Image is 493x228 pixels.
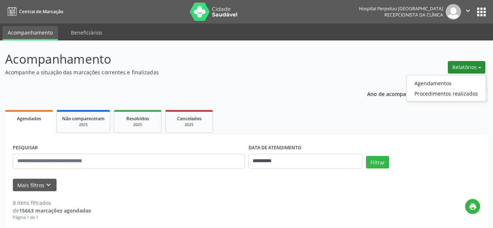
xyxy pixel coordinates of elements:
[366,156,389,168] button: Filtrar
[19,207,91,214] strong: 15663 marcações agendadas
[171,122,207,128] div: 2025
[19,8,63,15] span: Central de Marcação
[461,4,475,19] button: 
[475,6,488,18] button: apps
[13,207,91,214] div: de
[17,115,41,122] span: Agendados
[367,89,432,98] p: Ano de acompanhamento
[465,199,480,214] button: print
[464,7,472,15] i: 
[119,122,156,128] div: 2025
[448,61,485,74] button: Relatórios
[407,78,486,88] a: Agendamentos
[407,88,486,99] a: Procedimentos realizados
[13,199,91,207] div: 8 itens filtrados
[5,50,343,68] p: Acompanhamento
[469,203,477,211] i: print
[384,12,443,18] span: Recepcionista da clínica
[3,26,58,40] a: Acompanhamento
[13,214,91,221] div: Página 1 de 1
[5,6,63,18] a: Central de Marcação
[5,68,343,76] p: Acompanhe a situação das marcações correntes e finalizadas
[13,179,57,192] button: Mais filtroskeyboard_arrow_down
[44,181,52,189] i: keyboard_arrow_down
[66,26,108,39] a: Beneficiários
[177,115,202,122] span: Cancelados
[62,115,105,122] span: Não compareceram
[249,142,301,154] label: DATA DE ATENDIMENTO
[359,6,443,12] div: Hospital Perpetuo [GEOGRAPHIC_DATA]
[62,122,105,128] div: 2025
[446,4,461,19] img: img
[126,115,149,122] span: Resolvidos
[406,75,486,101] ul: Relatórios
[13,142,38,154] label: PESQUISAR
